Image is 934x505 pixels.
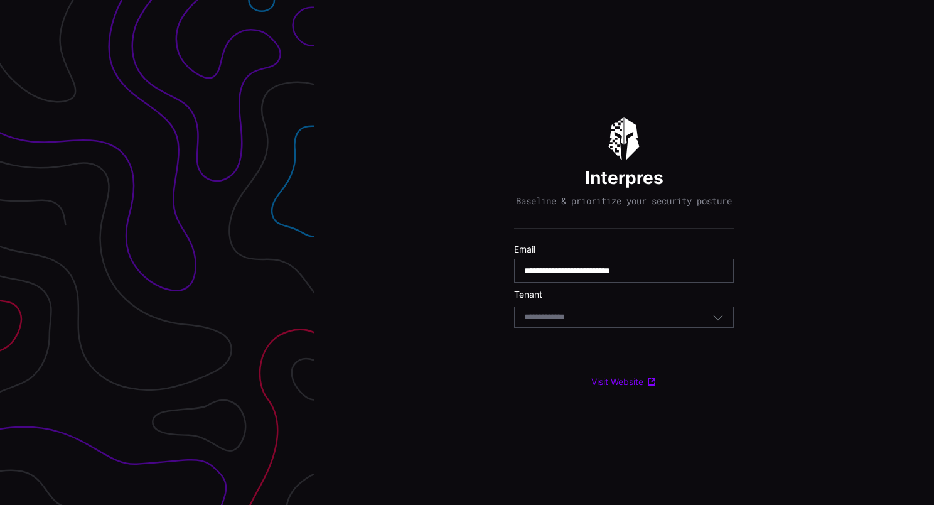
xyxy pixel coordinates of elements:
p: Baseline & prioritize your security posture [516,195,732,207]
h1: Interpres [585,166,663,189]
label: Tenant [514,289,734,300]
button: Toggle options menu [712,312,724,323]
a: Visit Website [591,376,657,388]
label: Email [514,244,734,255]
